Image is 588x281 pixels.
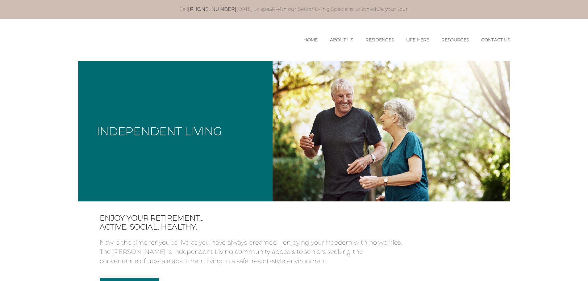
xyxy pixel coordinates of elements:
[330,37,353,43] a: About Us
[97,126,222,137] h1: Independent Living
[100,238,402,266] p: Now is the time for you to live as you have always dreamed – enjoying your freedom with no worrie...
[365,37,394,43] a: Residences
[406,37,429,43] a: Life Here
[100,214,402,223] span: Enjoy your retirement…
[188,6,236,12] a: [PHONE_NUMBER]
[100,223,402,232] span: Active. Social. Healthy.
[441,37,469,43] a: Resources
[303,37,318,43] a: Home
[481,37,510,43] a: Contact Us
[84,6,504,13] p: Call [DATE] to speak with our Senior Living Specialist to schedule your tour.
